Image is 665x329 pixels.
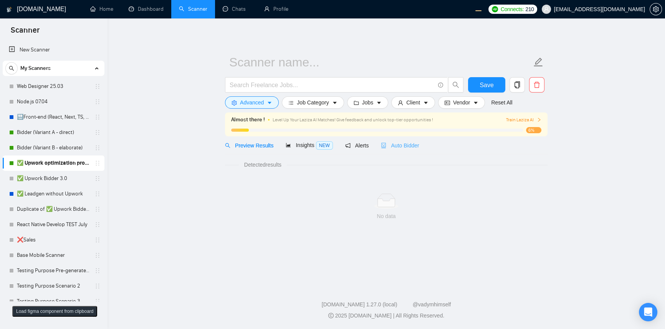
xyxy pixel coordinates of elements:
[17,140,90,155] a: Bidder (Variant B - elaborate)
[223,6,249,12] a: messageChats
[473,100,478,106] span: caret-down
[179,6,207,12] a: searchScanner
[94,160,101,166] span: holder
[391,96,435,109] button: userClientcaret-down
[347,96,389,109] button: folderJobscaret-down
[17,94,90,109] a: Node.js 07.04
[264,6,288,12] a: userProfile
[231,116,265,124] span: Almost there !
[438,96,485,109] button: idcardVendorcaret-down
[267,100,272,106] span: caret-down
[3,42,104,58] li: New Scanner
[94,206,101,212] span: holder
[316,141,333,150] span: NEW
[398,100,403,106] span: user
[94,252,101,258] span: holder
[94,175,101,182] span: holder
[413,301,451,308] a: @vadymhimself
[94,83,101,89] span: holder
[225,143,230,148] span: search
[529,77,544,93] button: delete
[650,3,662,15] button: setting
[94,114,101,120] span: holder
[5,62,18,74] button: search
[94,99,101,105] span: holder
[229,53,532,72] input: Scanner name...
[17,202,90,217] a: Duplicate of ✅ Upwork Bidder 3.0
[114,312,659,320] div: 2025 [DOMAIN_NAME] | All Rights Reserved.
[406,98,420,107] span: Client
[17,278,90,294] a: Testing Purpose Scenario 2
[94,191,101,197] span: holder
[492,6,498,12] img: upwork-logo.png
[322,301,397,308] a: [DOMAIN_NAME] 1.27.0 (local)
[20,61,51,76] span: My Scanners
[225,142,273,149] span: Preview Results
[362,98,374,107] span: Jobs
[9,42,98,58] a: New Scanner
[480,80,493,90] span: Save
[286,142,332,148] span: Insights
[381,142,419,149] span: Auto Bidder
[17,248,90,263] a: Base Mobile Scanner
[510,77,525,93] button: copy
[94,129,101,136] span: holder
[273,117,433,122] span: Level Up Your Laziza AI Matches! Give feedback and unlock top-tier opportunities !
[240,98,264,107] span: Advanced
[525,5,534,13] span: 210
[231,212,541,220] div: No data
[445,100,450,106] span: idcard
[17,294,90,309] a: Testing Purpose Scenario 3
[526,127,541,133] span: 6%
[129,6,164,12] a: dashboardDashboard
[230,80,435,90] input: Search Freelance Jobs...
[17,79,90,94] a: Web Designer 25.03
[288,100,294,106] span: bars
[438,83,443,88] span: info-circle
[448,81,463,88] span: search
[345,143,351,148] span: notification
[453,98,470,107] span: Vendor
[533,57,543,67] span: edit
[544,7,549,12] span: user
[90,6,113,12] a: homeHome
[239,160,287,169] span: Detected results
[94,298,101,304] span: holder
[354,100,359,106] span: folder
[17,155,90,171] a: ✅ Upwork optimization profile
[506,116,541,124] button: Train Laziza AI
[650,6,662,12] span: setting
[17,186,90,202] a: ✅ Leadgen without Upwork
[448,77,463,93] button: search
[94,283,101,289] span: holder
[17,217,90,232] a: React Native Develop TEST July
[345,142,369,149] span: Alerts
[423,100,428,106] span: caret-down
[5,25,46,41] span: Scanner
[332,100,337,106] span: caret-down
[94,222,101,228] span: holder
[328,313,334,318] span: copyright
[381,143,386,148] span: robot
[94,268,101,274] span: holder
[491,98,512,107] a: Reset All
[94,145,101,151] span: holder
[17,263,90,278] a: Testing Purpose Pre-generated 1
[537,117,541,122] span: right
[510,81,524,88] span: copy
[225,96,279,109] button: settingAdvancedcaret-down
[17,171,90,186] a: ✅ Upwork Bidder 3.0
[17,232,90,248] a: ❌Sales
[17,125,90,140] a: Bidder (Variant A - direct)
[501,5,524,13] span: Connects:
[468,77,505,93] button: Save
[17,109,90,125] a: 🔛Front-end (React, Next, TS, UI libr) | Outstaff
[6,66,17,71] span: search
[286,142,291,148] span: area-chart
[282,96,344,109] button: barsJob Categorycaret-down
[529,81,544,88] span: delete
[94,237,101,243] span: holder
[232,100,237,106] span: setting
[376,100,382,106] span: caret-down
